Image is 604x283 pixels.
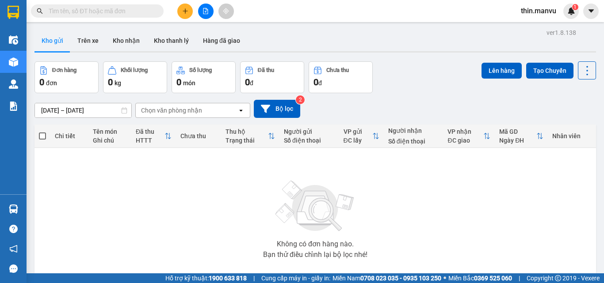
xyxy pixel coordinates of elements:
[296,95,305,104] sup: 2
[499,137,536,144] div: Ngày ĐH
[253,273,255,283] span: |
[221,125,279,148] th: Toggle SortBy
[309,61,373,93] button: Chưa thu0đ
[572,4,578,10] sup: 1
[284,128,335,135] div: Người gửi
[9,264,18,273] span: message
[555,275,561,281] span: copyright
[519,273,520,283] span: |
[93,137,127,144] div: Ghi chú
[141,106,202,115] div: Chọn văn phòng nhận
[339,125,384,148] th: Toggle SortBy
[482,63,522,79] button: Lên hàng
[326,67,349,73] div: Chưa thu
[567,7,575,15] img: icon-new-feature
[448,273,512,283] span: Miền Bắc
[258,67,274,73] div: Đã thu
[237,107,245,114] svg: open
[9,79,18,89] img: warehouse-icon
[108,77,113,87] span: 0
[552,132,592,140] div: Nhân viên
[34,61,99,93] button: Đơn hàng0đơn
[8,6,19,19] img: logo-vxr
[147,30,196,51] button: Kho thanh lý
[514,5,563,16] span: thin.manvu
[474,275,512,282] strong: 0369 525 060
[55,132,84,140] div: Chi tiết
[573,4,577,10] span: 1
[443,125,495,148] th: Toggle SortBy
[198,4,214,19] button: file-add
[240,61,304,93] button: Đã thu0đ
[172,61,236,93] button: Số lượng0món
[547,28,576,38] div: ver 1.8.138
[250,79,253,87] span: đ
[106,30,147,51] button: Kho nhận
[37,8,43,14] span: search
[333,273,441,283] span: Miền Nam
[103,61,167,93] button: Khối lượng0kg
[254,100,300,118] button: Bộ lọc
[136,128,164,135] div: Đã thu
[182,8,188,14] span: plus
[261,273,330,283] span: Cung cấp máy in - giấy in:
[9,204,18,214] img: warehouse-icon
[344,128,372,135] div: VP gửi
[46,79,57,87] span: đơn
[263,251,367,258] div: Bạn thử điều chỉnh lại bộ lọc nhé!
[165,273,247,283] span: Hỗ trợ kỹ thuật:
[209,275,247,282] strong: 1900 633 818
[52,67,76,73] div: Đơn hàng
[277,241,354,248] div: Không có đơn hàng nào.
[226,128,268,135] div: Thu hộ
[203,8,209,14] span: file-add
[318,79,322,87] span: đ
[499,128,536,135] div: Mã GD
[583,4,599,19] button: caret-down
[115,79,121,87] span: kg
[313,77,318,87] span: 0
[136,137,164,144] div: HTTT
[218,4,234,19] button: aim
[176,77,181,87] span: 0
[495,125,548,148] th: Toggle SortBy
[70,30,106,51] button: Trên xe
[284,137,335,144] div: Số điện thoại
[189,67,212,73] div: Số lượng
[388,138,439,145] div: Số điện thoại
[177,4,193,19] button: plus
[180,132,216,140] div: Chưa thu
[49,6,153,16] input: Tìm tên, số ĐT hoặc mã đơn
[388,127,439,134] div: Người nhận
[39,77,44,87] span: 0
[360,275,441,282] strong: 0708 023 035 - 0935 103 250
[344,137,372,144] div: ĐC lấy
[271,175,359,237] img: svg+xml;base64,PHN2ZyBjbGFzcz0ibGlzdC1wbHVnX19zdmciIHhtbG5zPSJodHRwOi8vd3d3LnczLm9yZy8yMDAwL3N2Zy...
[447,128,483,135] div: VP nhận
[447,137,483,144] div: ĐC giao
[183,79,195,87] span: món
[9,225,18,233] span: question-circle
[9,245,18,253] span: notification
[9,35,18,45] img: warehouse-icon
[526,63,573,79] button: Tạo Chuyến
[587,7,595,15] span: caret-down
[443,276,446,280] span: ⚪️
[9,57,18,67] img: warehouse-icon
[93,128,127,135] div: Tên món
[223,8,229,14] span: aim
[226,137,268,144] div: Trạng thái
[245,77,250,87] span: 0
[34,30,70,51] button: Kho gửi
[35,103,131,117] input: Select a date range.
[9,102,18,111] img: solution-icon
[131,125,176,148] th: Toggle SortBy
[196,30,247,51] button: Hàng đã giao
[121,67,148,73] div: Khối lượng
